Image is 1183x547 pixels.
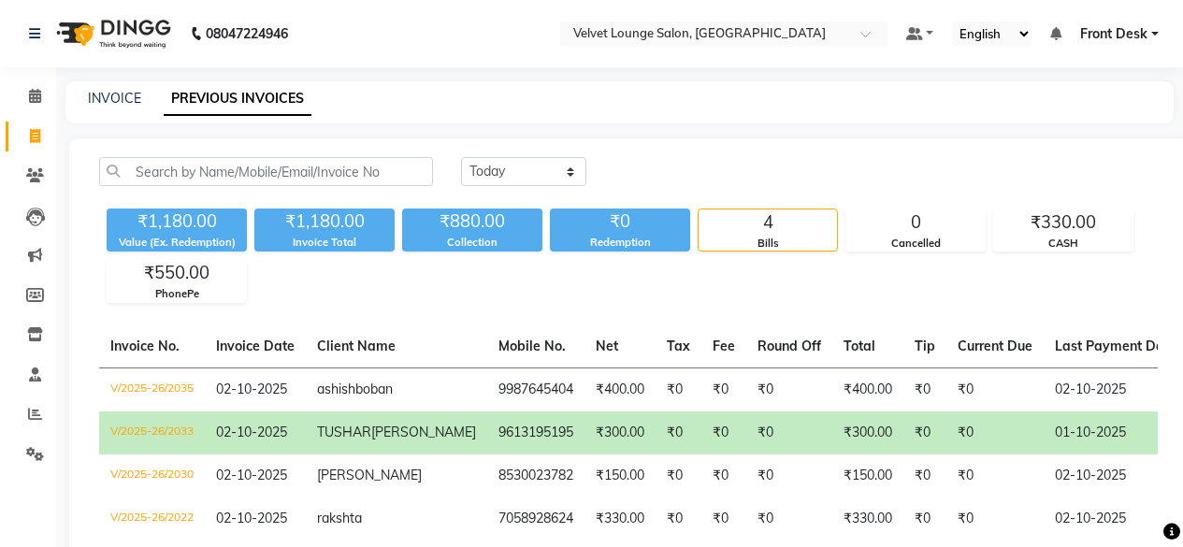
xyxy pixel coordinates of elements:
td: V/2025-26/2030 [99,454,205,497]
span: 02-10-2025 [216,424,287,440]
td: ₹0 [946,411,1044,454]
td: ₹0 [903,367,946,411]
div: Value (Ex. Redemption) [107,235,247,251]
div: ₹550.00 [108,260,246,286]
td: ₹400.00 [584,367,656,411]
td: ₹400.00 [832,367,903,411]
span: Client Name [317,338,396,354]
span: 02-10-2025 [216,467,287,483]
b: 08047224946 [206,7,288,60]
span: Tip [915,338,935,354]
span: [PERSON_NAME] [317,467,422,483]
img: logo [48,7,176,60]
td: V/2025-26/2033 [99,411,205,454]
div: 0 [846,209,985,236]
div: ₹880.00 [402,209,542,235]
td: ₹0 [946,454,1044,497]
span: Tax [667,338,690,354]
div: ₹0 [550,209,690,235]
span: [PERSON_NAME] [371,424,476,440]
input: Search by Name/Mobile/Email/Invoice No [99,157,433,186]
div: ₹1,180.00 [107,209,247,235]
span: Front Desk [1080,24,1147,44]
td: 9987645404 [487,367,584,411]
td: ₹150.00 [584,454,656,497]
td: ₹0 [701,367,746,411]
td: V/2025-26/2022 [99,497,205,540]
td: ₹300.00 [584,411,656,454]
td: ₹0 [701,454,746,497]
div: ₹1,180.00 [254,209,395,235]
div: PhonePe [108,286,246,302]
span: Total [844,338,875,354]
div: ₹330.00 [994,209,1133,236]
span: Round Off [757,338,821,354]
span: Net [596,338,618,354]
span: 02-10-2025 [216,510,287,526]
td: ₹0 [656,497,701,540]
td: 9613195195 [487,411,584,454]
td: V/2025-26/2035 [99,367,205,411]
td: 7058928624 [487,497,584,540]
span: Mobile No. [498,338,566,354]
td: ₹0 [701,497,746,540]
div: Invoice Total [254,235,395,251]
td: ₹0 [656,411,701,454]
td: 8530023782 [487,454,584,497]
span: rakshta [317,510,362,526]
td: ₹150.00 [832,454,903,497]
td: ₹0 [701,411,746,454]
td: ₹0 [946,367,1044,411]
span: Last Payment Date [1055,338,1176,354]
span: Current Due [958,338,1032,354]
span: ashish [317,381,355,397]
td: ₹0 [903,411,946,454]
td: ₹0 [903,497,946,540]
div: Redemption [550,235,690,251]
td: ₹0 [746,454,832,497]
td: ₹0 [656,367,701,411]
span: boban [355,381,393,397]
span: TUSHAR [317,424,371,440]
div: Bills [699,236,837,252]
a: INVOICE [88,90,141,107]
span: Fee [713,338,735,354]
a: PREVIOUS INVOICES [164,82,311,116]
div: 4 [699,209,837,236]
div: CASH [994,236,1133,252]
div: Cancelled [846,236,985,252]
td: ₹330.00 [832,497,903,540]
td: ₹0 [656,454,701,497]
td: ₹0 [746,367,832,411]
td: ₹330.00 [584,497,656,540]
td: ₹0 [746,411,832,454]
td: ₹0 [903,454,946,497]
td: ₹0 [746,497,832,540]
span: 02-10-2025 [216,381,287,397]
td: ₹0 [946,497,1044,540]
td: ₹300.00 [832,411,903,454]
span: Invoice Date [216,338,295,354]
span: Invoice No. [110,338,180,354]
div: Collection [402,235,542,251]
